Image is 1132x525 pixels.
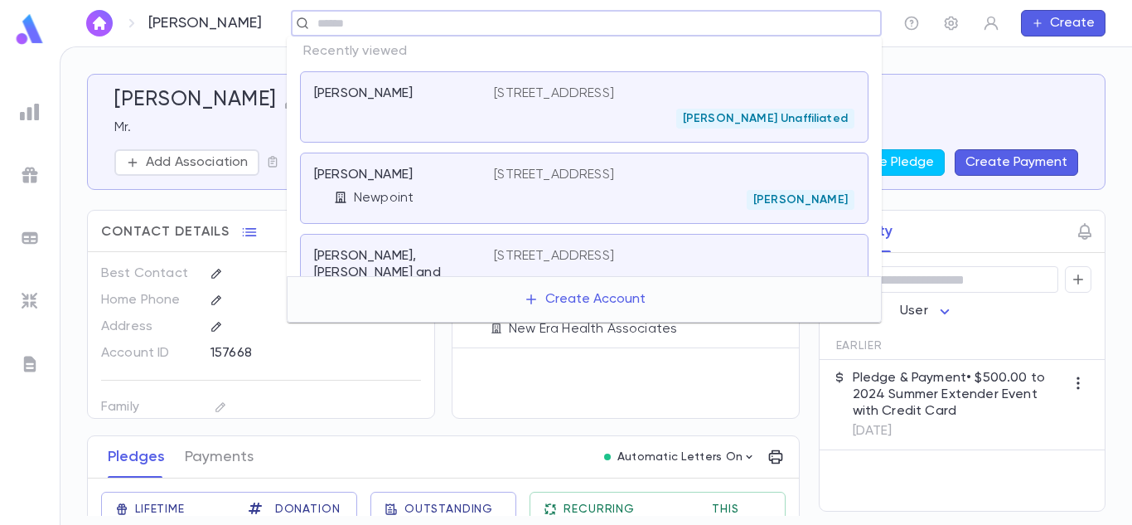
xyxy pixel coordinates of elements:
[1021,10,1105,36] button: Create
[114,88,277,113] h5: [PERSON_NAME]
[853,423,1065,440] p: [DATE]
[900,295,955,328] div: User
[597,445,763,469] button: Automatic Letters On
[509,321,677,338] p: New Era Health Associates
[314,167,413,183] p: [PERSON_NAME]
[494,167,614,183] p: [STREET_ADDRESS]
[114,119,1078,136] p: Mr.
[314,85,413,102] p: [PERSON_NAME]
[900,304,928,318] span: User
[20,354,40,374] img: letters_grey.7941b92b52307dd3b8a917253454ce1c.svg
[20,291,40,311] img: imports_grey.530a8a0e642e233f2baf0ef88e8c9fcb.svg
[314,248,474,298] p: [PERSON_NAME], [PERSON_NAME] and [PERSON_NAME]
[510,284,659,315] button: Create Account
[20,228,40,248] img: batches_grey.339ca447c9d9533ef1741baa751efc33.svg
[494,85,614,102] p: [STREET_ADDRESS]
[676,112,854,125] span: [PERSON_NAME] Unaffiliated
[101,224,230,241] span: Contact Details
[494,248,614,265] p: [STREET_ADDRESS]
[20,165,40,185] img: campaigns_grey.99e729a5f7ee94e3726e6486bddda8f1.svg
[836,339,883,352] span: Earlier
[13,13,46,46] img: logo
[20,102,40,122] img: reports_grey.c525e4749d1bce6a11f5fe2a8de1b229.svg
[955,149,1078,176] button: Create Payment
[101,394,196,420] p: Family
[287,36,882,66] p: Recently viewed
[853,370,1065,420] p: Pledge & Payment • $500.00 to 2024 Summer Extender Event with Credit Card
[108,436,165,478] button: Pledges
[146,154,248,171] p: Add Association
[354,190,414,207] p: Newpoint
[101,287,196,314] p: Home Phone
[89,17,109,30] img: home_white.a664292cf8c1dea59945f0da9f25487c.svg
[101,314,196,340] p: Address
[404,503,493,516] span: Outstanding
[210,340,379,365] div: 157668
[617,450,743,464] p: Automatic Letters On
[114,149,259,176] button: Add Association
[747,193,854,207] span: [PERSON_NAME]
[101,340,196,367] p: Account ID
[185,436,254,478] button: Payments
[832,149,945,176] button: Create Pledge
[148,14,262,32] p: [PERSON_NAME]
[101,260,196,287] p: Best Contact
